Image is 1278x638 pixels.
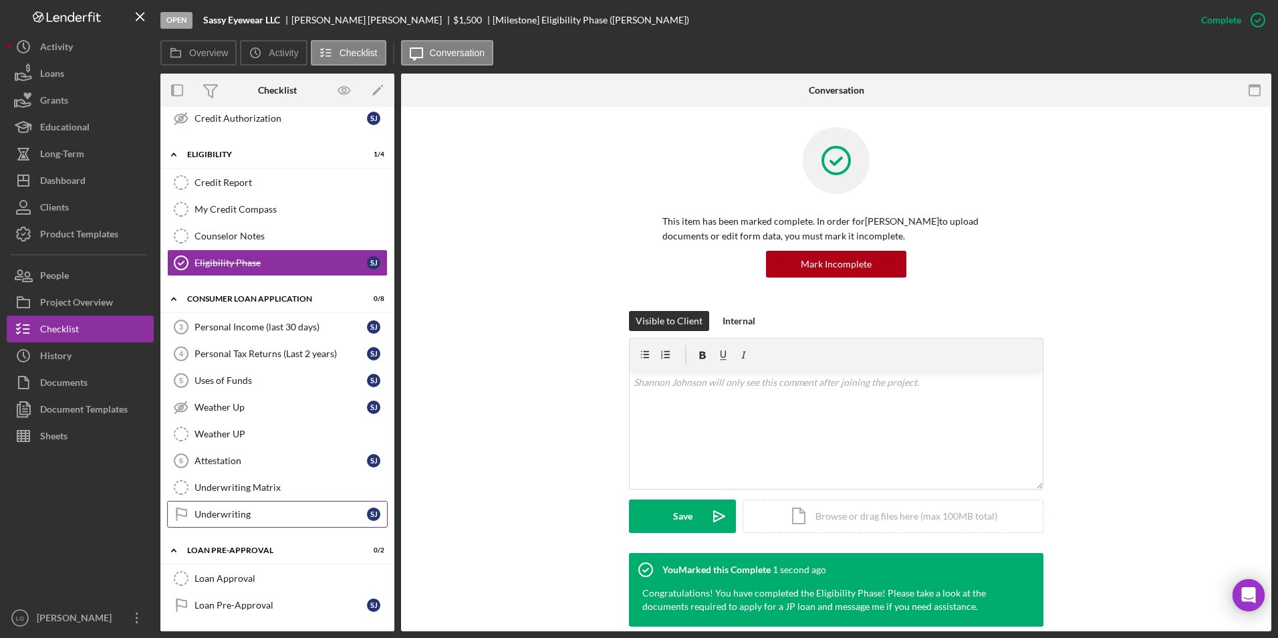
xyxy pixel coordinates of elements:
[160,40,237,66] button: Overview
[40,140,84,171] div: Long-Term
[167,196,388,223] a: My Credit Compass
[662,214,1010,244] p: This item has been marked complete. In order for [PERSON_NAME] to upload documents or edit form d...
[7,342,154,369] button: History
[642,587,1017,613] div: Congratulations! You have completed the Eligibility Phase! Please take a look at the documents re...
[7,605,154,631] button: LG[PERSON_NAME]
[195,322,367,332] div: Personal Income (last 30 days)
[1188,7,1271,33] button: Complete
[40,316,79,346] div: Checklist
[40,167,86,197] div: Dashboard
[167,314,388,340] a: 3Personal Income (last 30 days)SJ
[673,500,692,533] div: Save
[360,295,384,303] div: 0 / 8
[340,47,378,58] label: Checklist
[167,105,388,132] a: Credit AuthorizationSJ
[629,311,709,331] button: Visible to Client
[7,369,154,396] button: Documents
[7,194,154,221] button: Clients
[195,113,367,124] div: Credit Authorization
[160,12,193,29] div: Open
[40,194,69,224] div: Clients
[629,500,736,533] button: Save
[203,15,280,25] b: Sassy Eyewear LLC
[167,501,388,528] a: UnderwritingSJ
[636,311,702,331] div: Visible to Client
[367,256,380,270] div: S J
[40,114,90,144] div: Educational
[723,311,755,331] div: Internal
[167,249,388,276] a: Eligibility PhaseSJ
[195,482,387,493] div: Underwriting Matrix
[40,369,88,399] div: Documents
[269,47,298,58] label: Activity
[7,87,154,114] button: Grants
[291,15,453,25] div: [PERSON_NAME] [PERSON_NAME]
[367,320,380,334] div: S J
[240,40,307,66] button: Activity
[40,289,113,319] div: Project Overview
[7,167,154,194] button: Dashboard
[360,150,384,158] div: 1 / 4
[367,374,380,387] div: S J
[7,140,154,167] a: Long-Term
[195,402,367,413] div: Weather Up
[167,474,388,501] a: Underwriting Matrix
[7,423,154,449] button: Sheets
[40,33,73,64] div: Activity
[1233,579,1265,611] div: Open Intercom Messenger
[179,377,183,385] tspan: 5
[367,112,380,125] div: S J
[179,350,184,358] tspan: 4
[662,564,771,575] div: You Marked this Complete
[430,47,485,58] label: Conversation
[187,150,351,158] div: Eligibility
[773,564,826,575] time: 2025-10-01 19:56
[311,40,386,66] button: Checklist
[40,60,64,90] div: Loans
[187,295,351,303] div: Consumer Loan Application
[766,251,906,278] button: Mark Incomplete
[801,251,872,278] div: Mark Incomplete
[167,223,388,249] a: Counselor Notes
[195,204,387,215] div: My Credit Compass
[453,14,482,25] span: $1,500
[195,455,367,466] div: Attestation
[7,262,154,289] button: People
[7,396,154,423] button: Document Templates
[167,421,388,447] a: Weather UP
[167,367,388,394] a: 5Uses of FundsSJ
[195,375,367,386] div: Uses of Funds
[493,15,689,25] div: [Milestone] Eligibility Phase ([PERSON_NAME])
[195,348,367,359] div: Personal Tax Returns (Last 2 years)
[367,401,380,414] div: S J
[809,85,864,96] div: Conversation
[401,40,494,66] button: Conversation
[367,508,380,521] div: S J
[7,316,154,342] button: Checklist
[195,231,387,241] div: Counselor Notes
[167,340,388,367] a: 4Personal Tax Returns (Last 2 years)SJ
[7,33,154,60] a: Activity
[7,114,154,140] button: Educational
[40,221,118,251] div: Product Templates
[716,311,762,331] button: Internal
[40,342,72,373] div: History
[40,262,69,292] div: People
[195,429,387,439] div: Weather UP
[195,177,387,188] div: Credit Report
[360,546,384,554] div: 0 / 2
[189,47,228,58] label: Overview
[367,454,380,467] div: S J
[195,600,367,611] div: Loan Pre-Approval
[7,289,154,316] button: Project Overview
[167,592,388,619] a: Loan Pre-ApprovalSJ
[7,221,154,247] a: Product Templates
[179,323,183,331] tspan: 3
